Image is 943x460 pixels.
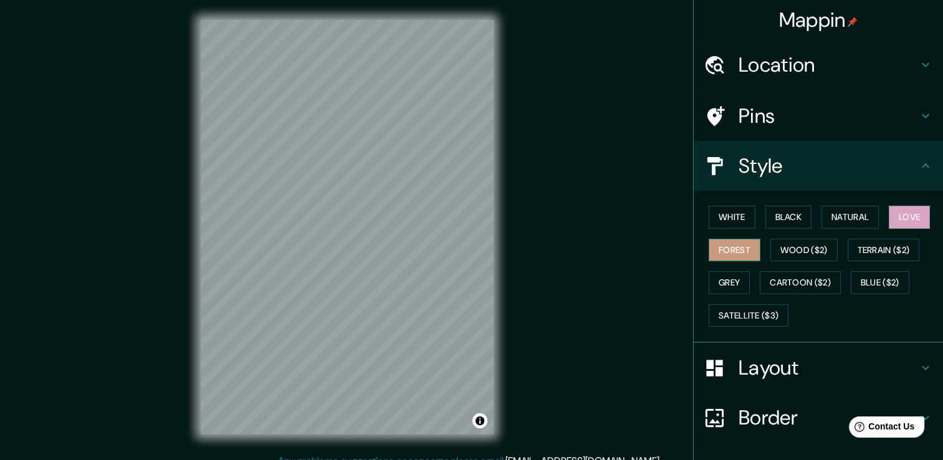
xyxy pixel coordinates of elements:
[739,405,918,430] h4: Border
[472,413,487,428] button: Toggle attribution
[739,52,918,77] h4: Location
[770,239,838,262] button: Wood ($2)
[694,141,943,191] div: Style
[709,304,788,327] button: Satellite ($3)
[889,206,930,229] button: Love
[739,153,918,178] h4: Style
[848,239,920,262] button: Terrain ($2)
[694,91,943,141] div: Pins
[694,393,943,443] div: Border
[821,206,879,229] button: Natural
[739,355,918,380] h4: Layout
[739,103,918,128] h4: Pins
[694,40,943,90] div: Location
[851,271,909,294] button: Blue ($2)
[779,7,858,32] h4: Mappin
[709,206,755,229] button: White
[765,206,812,229] button: Black
[709,239,760,262] button: Forest
[709,271,750,294] button: Grey
[832,411,929,446] iframe: Help widget launcher
[694,343,943,393] div: Layout
[848,17,858,27] img: pin-icon.png
[201,20,494,434] canvas: Map
[760,271,841,294] button: Cartoon ($2)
